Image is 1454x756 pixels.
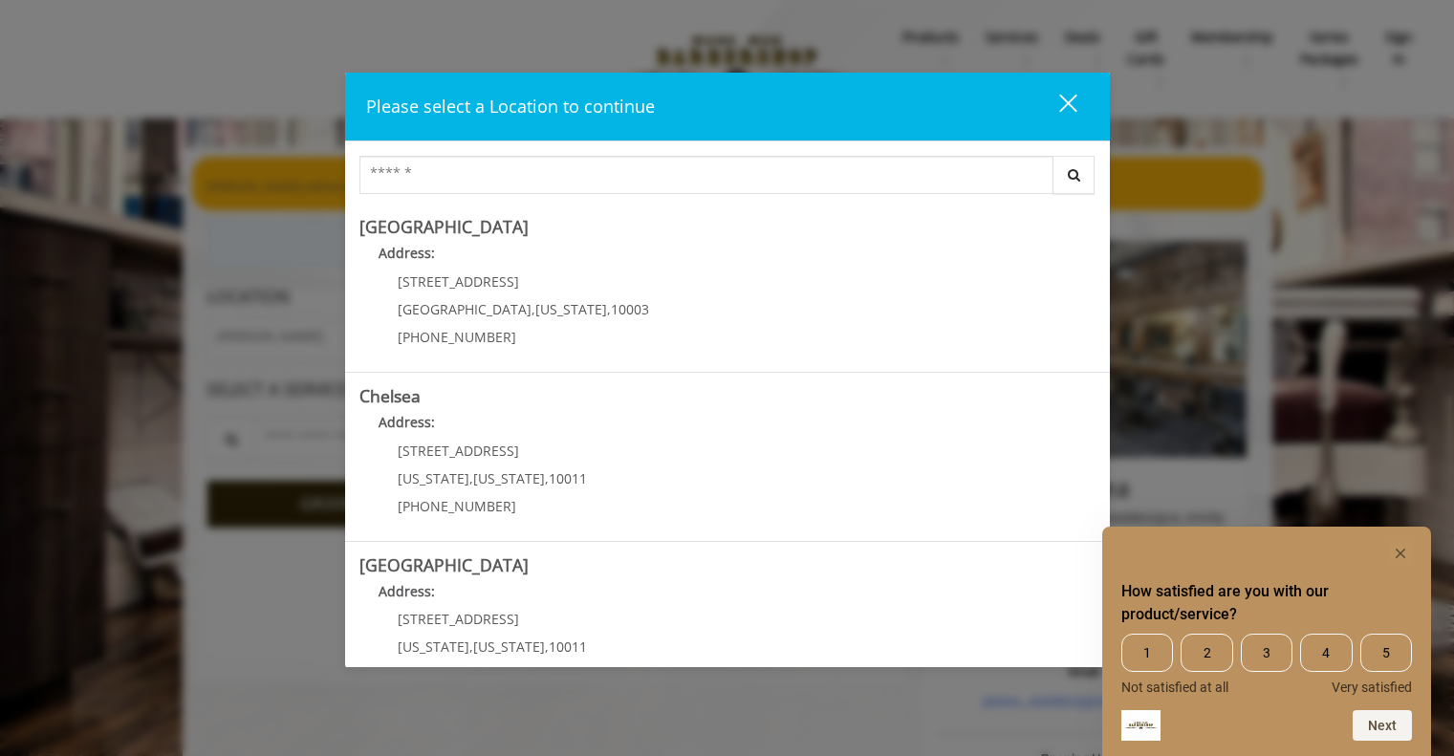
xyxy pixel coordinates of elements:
[398,497,516,515] span: [PHONE_NUMBER]
[549,469,587,487] span: 10011
[611,300,649,318] span: 10003
[1121,680,1228,695] span: Not satisfied at all
[469,637,473,656] span: ,
[535,300,607,318] span: [US_STATE]
[1300,634,1352,672] span: 4
[1121,580,1412,626] h2: How satisfied are you with our product/service? Select an option from 1 to 5, with 1 being Not sa...
[545,637,549,656] span: ,
[1332,680,1412,695] span: Very satisfied
[359,384,421,407] b: Chelsea
[1024,87,1089,126] button: close dialog
[607,300,611,318] span: ,
[545,469,549,487] span: ,
[549,637,587,656] span: 10011
[359,156,1053,194] input: Search Center
[1389,542,1412,565] button: Hide survey
[1241,634,1292,672] span: 3
[398,328,516,346] span: [PHONE_NUMBER]
[473,637,545,656] span: [US_STATE]
[473,469,545,487] span: [US_STATE]
[398,469,469,487] span: [US_STATE]
[1121,542,1412,741] div: How satisfied are you with our product/service? Select an option from 1 to 5, with 1 being Not sa...
[1360,634,1412,672] span: 5
[359,215,529,238] b: [GEOGRAPHIC_DATA]
[398,300,532,318] span: [GEOGRAPHIC_DATA]
[532,300,535,318] span: ,
[359,553,529,576] b: [GEOGRAPHIC_DATA]
[1353,710,1412,741] button: Next question
[398,272,519,291] span: [STREET_ADDRESS]
[366,95,655,118] span: Please select a Location to continue
[379,582,435,600] b: Address:
[398,442,519,460] span: [STREET_ADDRESS]
[359,156,1096,204] div: Center Select
[1121,634,1173,672] span: 1
[398,637,469,656] span: [US_STATE]
[1121,634,1412,695] div: How satisfied are you with our product/service? Select an option from 1 to 5, with 1 being Not sa...
[1037,93,1075,121] div: close dialog
[398,610,519,628] span: [STREET_ADDRESS]
[1063,168,1085,182] i: Search button
[1181,634,1232,672] span: 2
[379,413,435,431] b: Address:
[469,469,473,487] span: ,
[379,244,435,262] b: Address:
